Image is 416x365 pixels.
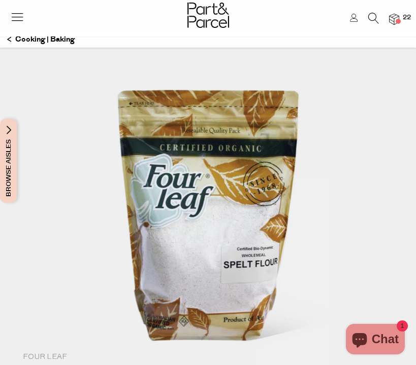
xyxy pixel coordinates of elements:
[343,324,408,357] inbox-online-store-chat: Shopify online store chat
[400,13,413,22] span: 22
[3,119,14,203] span: Browse Aisles
[389,14,399,24] a: 22
[187,3,229,28] img: Part&Parcel
[7,31,75,48] a: Cooking | Baking
[23,352,388,362] div: Four Leaf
